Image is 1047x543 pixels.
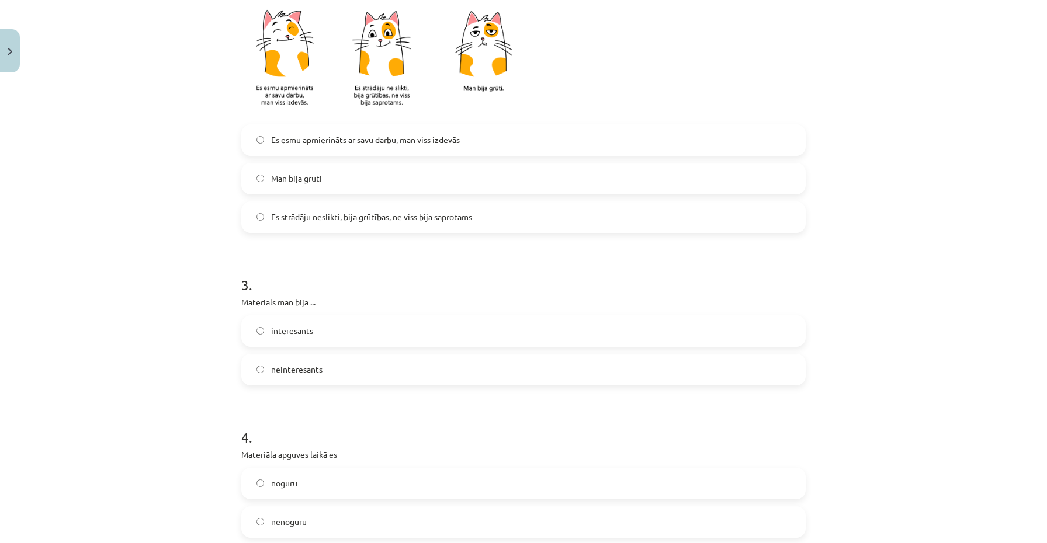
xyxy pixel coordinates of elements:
input: noguru [256,479,264,487]
span: Man bija grūti [271,172,322,185]
p: Materiāla apguves laikā es [241,448,806,461]
span: Es strādāju neslikti, bija grūtības, ne viss bija saprotams [271,211,472,223]
h1: 3 . [241,256,806,293]
p: Materiāls man bija ... [241,296,806,308]
input: Es esmu apmierināts ar savu darbu, man viss izdevās [256,136,264,144]
h1: 4 . [241,409,806,445]
input: neinteresants [256,366,264,373]
img: icon-close-lesson-0947bae3869378f0d4975bcd49f059093ad1ed9edebbc8119c70593378902aed.svg [8,48,12,55]
input: Man bija grūti [256,175,264,182]
span: nenoguru [271,516,307,528]
span: neinteresants [271,363,323,375]
input: Es strādāju neslikti, bija grūtības, ne viss bija saprotams [256,213,264,221]
span: noguru [271,477,297,489]
span: Es esmu apmierināts ar savu darbu, man viss izdevās [271,134,460,146]
input: interesants [256,327,264,335]
input: nenoguru [256,518,264,525]
span: interesants [271,325,313,337]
